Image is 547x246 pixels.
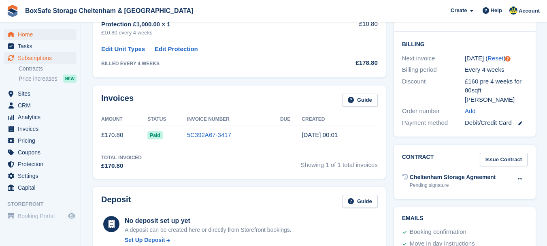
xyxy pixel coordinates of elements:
div: BILLED EVERY 4 WEEKS [101,60,326,67]
div: Debit/Credit Card [465,118,528,128]
span: Create [451,6,467,15]
a: 5C392A67-3417 [187,131,231,138]
a: Contracts [19,65,77,73]
h2: Billing [402,40,528,48]
span: Protection [18,158,66,170]
th: Status [147,113,187,126]
a: Add [465,107,476,116]
span: Sites [18,88,66,99]
span: Booking Portal [18,210,66,222]
a: menu [4,210,77,222]
a: BoxSafe Storage Cheltenham & [GEOGRAPHIC_DATA] [22,4,196,17]
span: Settings [18,170,66,182]
span: CRM [18,100,66,111]
div: [DATE] ( ) [465,54,528,63]
span: Tasks [18,41,66,52]
span: Subscriptions [18,52,66,64]
div: Discount [402,77,465,105]
div: Pending signature [410,182,496,189]
th: Due [280,113,302,126]
a: Guide [342,94,378,107]
td: £10.80 [326,15,377,41]
div: Every 4 weeks [465,65,528,75]
div: Order number [402,107,465,116]
a: menu [4,111,77,123]
a: menu [4,41,77,52]
div: Set Up Deposit [125,236,165,244]
a: Set Up Deposit [125,236,292,244]
span: Price increases [19,75,57,83]
div: Protection £1,000.00 × 1 [101,20,326,29]
a: menu [4,100,77,111]
div: Billing period [402,65,465,75]
a: menu [4,123,77,135]
span: Capital [18,182,66,193]
a: menu [4,182,77,193]
h2: Invoices [101,94,134,107]
a: menu [4,170,77,182]
div: Tooltip anchor [504,55,511,62]
h2: Emails [402,215,528,222]
span: Analytics [18,111,66,123]
a: Reset [487,55,503,62]
span: Paid [147,131,162,139]
span: Coupons [18,147,66,158]
a: menu [4,147,77,158]
div: £170.80 [101,161,142,171]
div: Next invoice [402,54,465,63]
h2: Contract [402,153,434,166]
a: Issue Contract [480,153,528,166]
th: Created [302,113,377,126]
span: Pricing [18,135,66,146]
a: menu [4,29,77,40]
a: menu [4,88,77,99]
a: Edit Protection [155,45,198,54]
a: menu [4,52,77,64]
a: menu [4,135,77,146]
img: stora-icon-8386f47178a22dfd0bd8f6a31ec36ba5ce8667c1dd55bd0f319d3a0aa187defe.svg [6,5,19,17]
h2: Deposit [101,195,131,208]
a: Preview store [67,211,77,221]
span: Storefront [7,200,81,208]
div: Total Invoiced [101,154,142,161]
a: Edit Unit Types [101,45,145,54]
th: Invoice Number [187,113,280,126]
div: Booking confirmation [410,227,466,237]
div: £178.80 [326,58,377,68]
span: Invoices [18,123,66,135]
span: Showing 1 of 1 total invoices [301,154,378,171]
time: 2025-08-13 23:01:09 UTC [302,131,338,138]
span: Help [491,6,502,15]
a: Guide [342,195,378,208]
a: Price increases NEW [19,74,77,83]
div: Payment method [402,118,465,128]
div: £10.80 every 4 weeks [101,29,326,37]
span: Account [519,7,540,15]
div: £160 pre 4 weeks for 80sqft [PERSON_NAME] [465,77,528,105]
th: Amount [101,113,147,126]
div: Cheltenham Storage Agreement [410,173,496,182]
div: No deposit set up yet [125,216,292,226]
td: £170.80 [101,126,147,144]
span: Home [18,29,66,40]
p: A deposit can be created here or directly from Storefront bookings. [125,226,292,234]
div: NEW [63,75,77,83]
img: Kim Virabi [509,6,517,15]
a: menu [4,158,77,170]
